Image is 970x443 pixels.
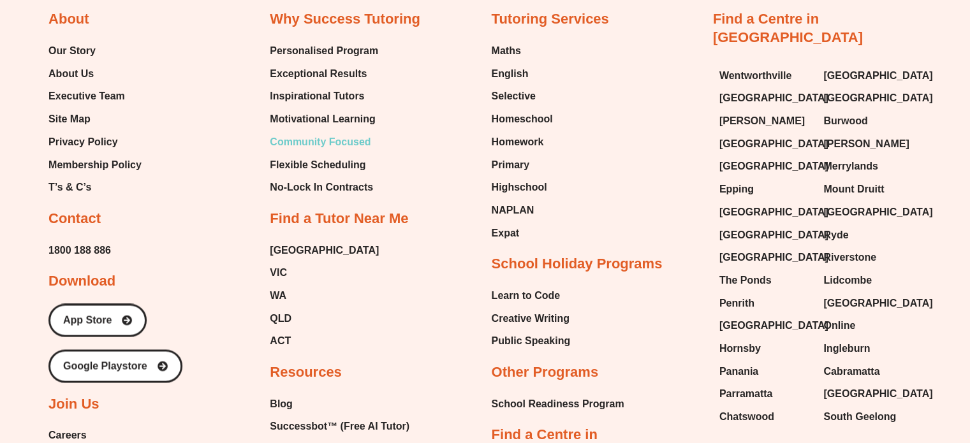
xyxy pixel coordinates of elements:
[719,294,811,313] a: Penrith
[48,272,115,291] h2: Download
[823,66,915,85] a: [GEOGRAPHIC_DATA]
[48,133,118,152] span: Privacy Policy
[719,407,811,426] a: Chatswood
[492,286,561,305] span: Learn to Code
[719,112,805,131] span: [PERSON_NAME]
[48,210,101,228] h2: Contact
[823,248,876,267] span: Riverstone
[823,248,915,267] a: Riverstone
[492,309,570,328] span: Creative Writing
[270,41,378,61] span: Personalised Program
[492,64,529,84] span: English
[270,87,378,106] a: Inspirational Tutors
[492,41,553,61] a: Maths
[63,315,112,325] span: App Store
[823,203,932,222] span: [GEOGRAPHIC_DATA]
[719,226,811,245] a: [GEOGRAPHIC_DATA]
[719,339,761,358] span: Hornsby
[270,286,379,305] a: WA
[492,64,553,84] a: English
[719,157,828,176] span: [GEOGRAPHIC_DATA]
[270,156,365,175] span: Flexible Scheduling
[492,133,553,152] a: Homework
[719,203,811,222] a: [GEOGRAPHIC_DATA]
[270,331,291,351] span: ACT
[492,395,624,414] a: School Readiness Program
[719,294,754,313] span: Penrith
[719,180,811,199] a: Epping
[270,395,293,414] span: Blog
[270,417,422,436] a: Successbot™ (Free AI Tutor)
[492,156,530,175] span: Primary
[719,316,811,335] a: [GEOGRAPHIC_DATA]
[719,384,811,403] a: Parramatta
[719,89,811,108] a: [GEOGRAPHIC_DATA]
[719,134,828,154] span: [GEOGRAPHIC_DATA]
[719,271,811,290] a: The Ponds
[270,64,367,84] span: Exceptional Results
[492,178,553,197] a: Highschool
[270,178,373,197] span: No-Lock In Contracts
[719,180,754,199] span: Epping
[719,157,811,176] a: [GEOGRAPHIC_DATA]
[270,178,378,197] a: No-Lock In Contracts
[492,331,571,351] a: Public Speaking
[823,157,915,176] a: Merrylands
[270,417,409,436] span: Successbot™ (Free AI Tutor)
[823,203,915,222] a: [GEOGRAPHIC_DATA]
[719,248,828,267] span: [GEOGRAPHIC_DATA]
[492,178,547,197] span: Highschool
[492,201,534,220] span: NAPLAN
[719,407,774,426] span: Chatswood
[48,110,91,129] span: Site Map
[719,384,773,403] span: Parramatta
[823,226,848,245] span: Ryde
[270,363,342,382] h2: Resources
[823,157,878,176] span: Merrylands
[719,89,828,108] span: [GEOGRAPHIC_DATA]
[270,395,422,414] a: Blog
[270,110,378,129] a: Motivational Learning
[719,271,772,290] span: The Ponds
[719,362,758,381] span: Panania
[492,363,599,382] h2: Other Programs
[719,316,828,335] span: [GEOGRAPHIC_DATA]
[270,309,379,328] a: QLD
[719,339,811,358] a: Hornsby
[270,286,286,305] span: WA
[492,133,544,152] span: Homework
[492,10,609,29] h2: Tutoring Services
[492,110,553,129] a: Homeschool
[823,89,932,108] span: [GEOGRAPHIC_DATA]
[492,156,553,175] a: Primary
[48,395,99,414] h2: Join Us
[48,349,182,382] a: Google Playstore
[48,178,91,197] span: T’s & C’s
[823,89,915,108] a: [GEOGRAPHIC_DATA]
[270,133,371,152] span: Community Focused
[492,87,536,106] span: Selective
[48,156,142,175] a: Membership Policy
[48,10,89,29] h2: About
[270,210,408,228] h2: Find a Tutor Near Me
[48,133,142,152] a: Privacy Policy
[758,300,970,443] iframe: Chat Widget
[823,112,867,131] span: Burwood
[719,362,811,381] a: Panania
[713,11,863,45] a: Find a Centre in [GEOGRAPHIC_DATA]
[823,134,915,154] a: [PERSON_NAME]
[823,134,909,154] span: [PERSON_NAME]
[270,241,379,260] a: [GEOGRAPHIC_DATA]
[823,180,915,199] a: Mount Druitt
[270,64,378,84] a: Exceptional Results
[270,110,375,129] span: Motivational Learning
[270,87,364,106] span: Inspirational Tutors
[823,226,915,245] a: Ryde
[492,255,663,273] h2: School Holiday Programs
[823,180,884,199] span: Mount Druitt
